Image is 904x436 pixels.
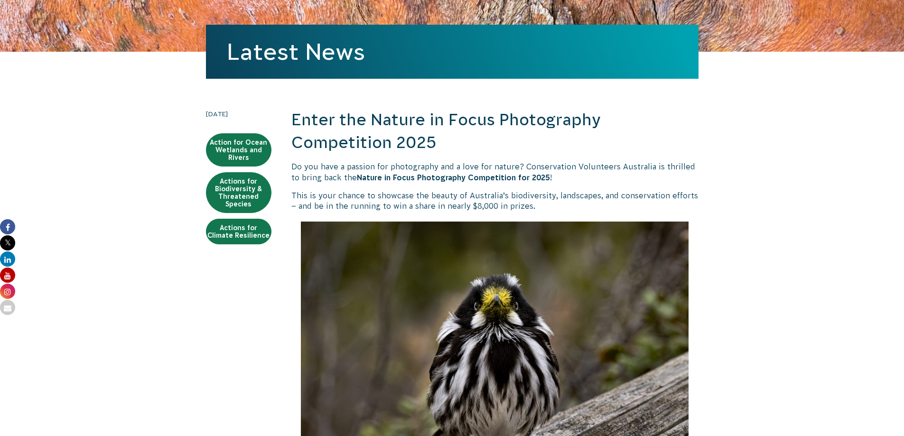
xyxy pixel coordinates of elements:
[206,219,271,244] a: Actions for Climate Resilience
[206,172,271,213] a: Actions for Biodiversity & Threatened Species
[206,133,271,167] a: Action for Ocean Wetlands and Rivers
[206,109,271,119] time: [DATE]
[227,39,365,65] a: Latest News
[291,161,699,183] p: Do you have a passion for photography and a love for nature? Conservation Volunteers Australia is...
[291,190,699,212] p: This is your chance to showcase the beauty of Australia’s biodiversity, landscapes, and conservat...
[291,109,699,154] h2: Enter the Nature in Focus Photography Competition 2025
[357,173,550,182] strong: Nature in Focus Photography Competition for 2025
